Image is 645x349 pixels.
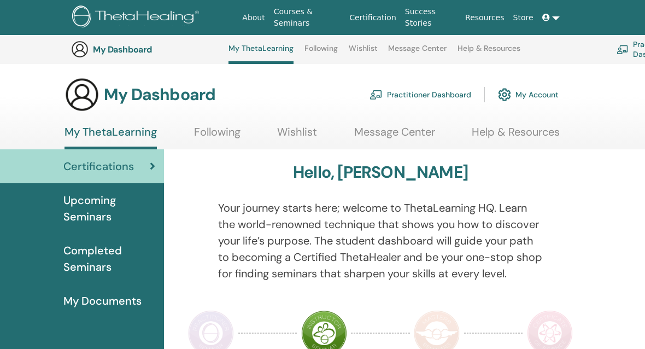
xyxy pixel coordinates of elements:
a: About [238,8,269,28]
a: Message Center [388,44,447,61]
span: My Documents [63,293,142,309]
img: generic-user-icon.jpg [64,77,99,112]
a: Certification [345,8,400,28]
img: chalkboard-teacher.svg [370,90,383,100]
a: Wishlist [349,44,378,61]
a: Following [304,44,338,61]
a: My Account [498,83,559,107]
a: Message Center [354,125,435,147]
h3: Hello, [PERSON_NAME] [293,162,468,182]
a: Practitioner Dashboard [370,83,471,107]
span: Upcoming Seminars [63,192,155,225]
a: Help & Resources [472,125,560,147]
a: My ThetaLearning [64,125,157,149]
a: Courses & Seminars [269,2,345,33]
a: Following [194,125,241,147]
span: Certifications [63,158,134,174]
a: Store [509,8,538,28]
img: chalkboard-teacher.svg [617,45,629,54]
a: Resources [461,8,509,28]
a: Success Stories [401,2,461,33]
a: Help & Resources [458,44,520,61]
img: cog.svg [498,85,511,104]
a: Wishlist [277,125,317,147]
h3: My Dashboard [93,44,202,55]
p: Your journey starts here; welcome to ThetaLearning HQ. Learn the world-renowned technique that sh... [218,200,543,282]
a: My ThetaLearning [228,44,294,64]
img: generic-user-icon.jpg [71,40,89,58]
span: Completed Seminars [63,242,155,275]
img: logo.png [72,5,203,30]
h3: My Dashboard [104,85,215,104]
